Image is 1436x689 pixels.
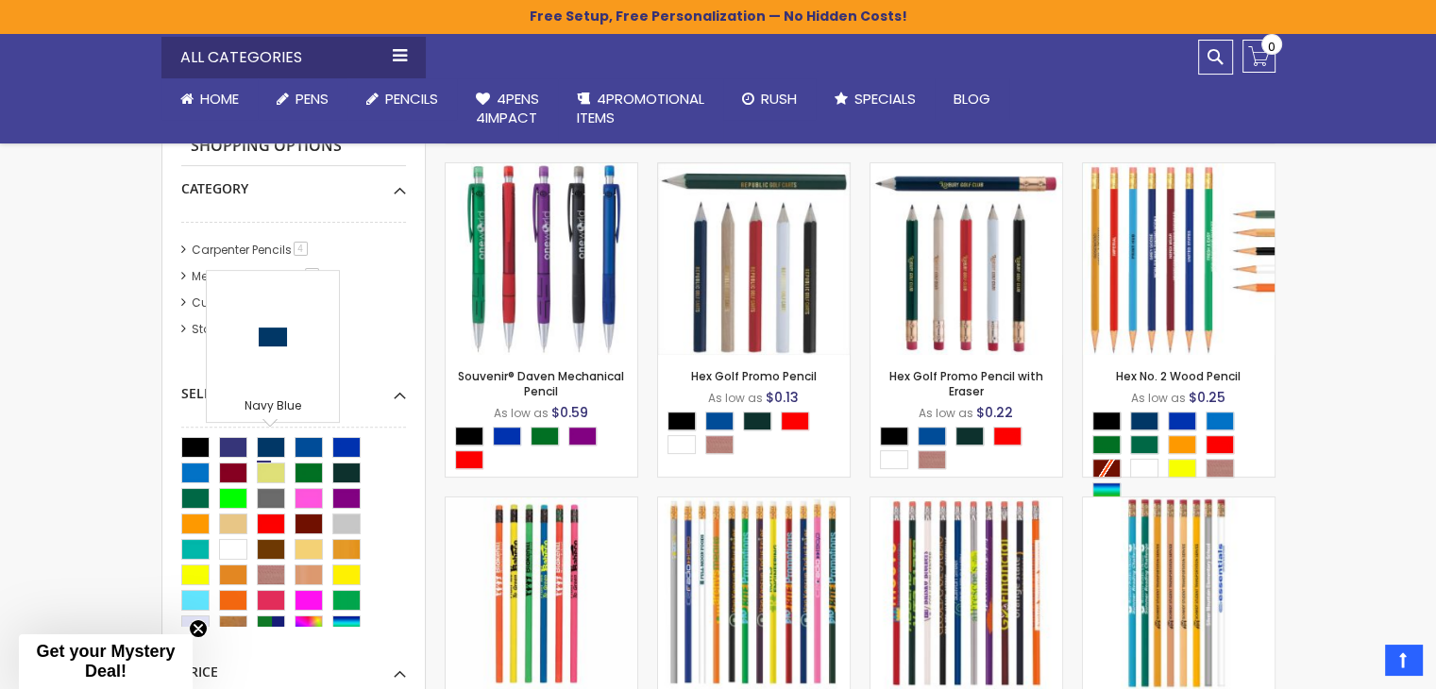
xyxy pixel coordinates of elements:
[446,162,637,178] a: Souvenir® Daven Mechanical Pencil
[385,89,438,109] span: Pencils
[1083,162,1275,178] a: Hex No. 2 Wood Pencil
[200,89,239,109] span: Home
[558,78,723,140] a: 4PROMOTIONALITEMS
[854,89,916,109] span: Specials
[935,78,1009,120] a: Blog
[531,427,559,445] div: Green
[1206,412,1234,430] div: Blue Light
[1092,435,1121,454] div: Green
[1083,163,1275,355] img: Hex No. 2 Wood Pencil
[189,619,208,638] button: Close teaser
[457,78,558,140] a: 4Pens4impact
[816,78,935,120] a: Specials
[181,126,406,167] strong: Shopping Options
[870,163,1062,355] img: Hex Golf Promo Pencil with Eraser
[446,497,637,689] img: Neon Round Promotional Pencils
[976,403,1013,422] span: $0.22
[1168,435,1196,454] div: Orange
[347,78,457,120] a: Pencils
[1168,412,1196,430] div: Blue
[667,435,696,454] div: White
[1242,40,1276,73] a: 0
[476,89,539,127] span: 4Pens 4impact
[723,78,816,120] a: Rush
[568,427,597,445] div: Purple
[258,78,347,120] a: Pens
[761,89,797,109] span: Rush
[705,435,734,454] div: Natural
[667,412,850,459] div: Select A Color
[993,427,1022,445] div: Red
[1131,390,1186,406] span: As low as
[1130,435,1158,454] div: Dark Green
[919,405,973,421] span: As low as
[493,427,521,445] div: Blue
[187,268,326,284] a: Mechanical Pencils8
[658,163,850,355] img: Hex Golf Promo Pencil
[658,497,850,689] img: Souvenir® Pencil - Solids
[181,166,406,198] div: Category
[455,427,637,474] div: Select A Color
[294,242,308,256] span: 4
[781,412,809,430] div: Red
[446,163,637,355] img: Souvenir® Daven Mechanical Pencil
[658,496,850,513] a: Souvenir® Pencil - Solids
[1092,412,1121,430] div: Black
[577,89,704,127] span: 4PROMOTIONAL ITEMS
[1280,638,1436,689] iframe: Google Customer Reviews
[1083,496,1275,513] a: Round Wooden No. 2 Lead Promotional Pencil- Light Assortment
[551,403,588,422] span: $0.59
[918,450,946,469] div: Natural
[296,89,329,109] span: Pens
[458,368,624,399] a: Souvenir® Daven Mechanical Pencil
[1130,459,1158,478] div: White
[36,642,175,681] span: Get your Mystery Deal!
[1206,459,1234,478] div: Natural
[187,242,314,258] a: Carpenter Pencils4
[211,398,334,417] div: Navy Blue
[889,368,1043,399] a: Hex Golf Promo Pencil with Eraser
[305,268,319,282] span: 8
[1092,482,1121,501] div: Assorted
[708,390,763,406] span: As low as
[19,634,193,689] div: Get your Mystery Deal!Close teaser
[870,162,1062,178] a: Hex Golf Promo Pencil with Eraser
[880,427,908,445] div: Black
[161,37,426,78] div: All Categories
[880,427,1062,474] div: Select A Color
[1206,435,1234,454] div: Red
[954,89,990,109] span: Blog
[743,412,771,430] div: Mallard
[161,78,258,120] a: Home
[494,405,549,421] span: As low as
[1130,412,1158,430] div: Navy Blue
[667,412,696,430] div: Black
[181,649,406,681] div: Price
[455,427,483,445] div: Black
[1268,38,1276,56] span: 0
[691,368,817,384] a: Hex Golf Promo Pencil
[1083,497,1275,689] img: Round Wooden No. 2 Lead Promotional Pencil- Light Assortment
[1168,459,1196,478] div: Yellow
[870,496,1062,513] a: Budgeteer #2 Wood Pencil
[455,450,483,469] div: Red
[918,427,946,445] div: Dark Blue
[1116,368,1241,384] a: Hex No. 2 Wood Pencil
[705,412,734,430] div: Dark Blue
[955,427,984,445] div: Mallard
[1189,388,1225,407] span: $0.25
[870,497,1062,689] img: Budgeteer #2 Wood Pencil
[766,388,799,407] span: $0.13
[187,294,330,311] a: Custom Golf Pencils2
[658,162,850,178] a: Hex Golf Promo Pencil
[187,321,333,337] a: Standard #2 Pencils4
[181,371,406,403] div: Select A Color
[446,496,637,513] a: Neon Round Promotional Pencils
[880,450,908,469] div: White
[1092,412,1275,506] div: Select A Color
